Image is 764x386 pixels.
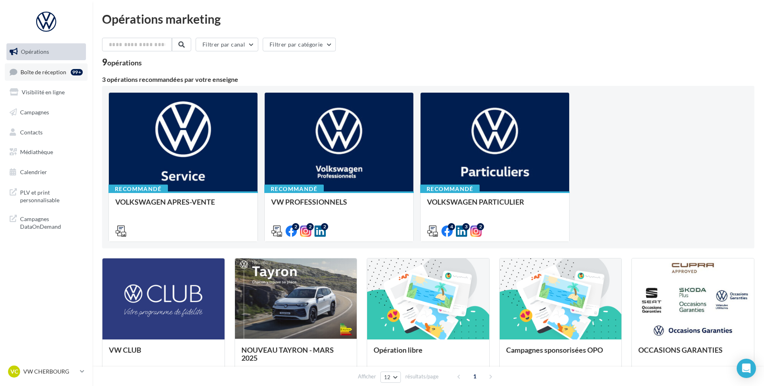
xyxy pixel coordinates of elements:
div: 2 [321,223,328,230]
div: 3 [462,223,470,230]
div: 2 [292,223,299,230]
div: Open Intercom Messenger [737,359,756,378]
button: Filtrer par catégorie [263,38,336,51]
span: 1 [468,370,481,383]
span: VW PROFESSIONNELS [271,197,347,206]
span: Contacts [20,128,43,135]
div: 4 [448,223,455,230]
span: Opération libre [374,345,423,354]
span: VOLKSWAGEN PARTICULIER [427,197,524,206]
button: Filtrer par canal [196,38,258,51]
span: Afficher [358,373,376,380]
a: Boîte de réception99+ [5,63,88,81]
span: 12 [384,374,391,380]
span: VC [10,368,18,376]
div: Recommandé [264,185,324,193]
div: Recommandé [420,185,480,193]
span: NOUVEAU TAYRON - MARS 2025 [241,345,334,362]
a: Contacts [5,124,88,141]
div: opérations [107,59,142,66]
div: 2 [306,223,314,230]
a: Médiathèque [5,144,88,160]
span: OCCASIONS GARANTIES [638,345,723,354]
div: Opérations marketing [102,13,754,25]
button: 12 [380,372,401,383]
span: Calendrier [20,169,47,175]
a: VC VW CHERBOURG [6,364,86,379]
span: VOLKSWAGEN APRES-VENTE [115,197,215,206]
a: Visibilité en ligne [5,84,88,101]
div: 3 opérations recommandées par votre enseigne [102,76,754,83]
a: Calendrier [5,164,88,181]
span: Boîte de réception [20,68,66,75]
span: résultats/page [405,373,439,380]
a: Opérations [5,43,88,60]
span: PLV et print personnalisable [20,187,83,204]
span: Campagnes DataOnDemand [20,213,83,231]
div: 2 [477,223,484,230]
span: Médiathèque [20,148,53,155]
span: Visibilité en ligne [22,89,65,95]
span: Campagnes [20,109,49,116]
div: Recommandé [108,185,168,193]
span: VW CLUB [109,345,141,354]
a: Campagnes [5,104,88,121]
div: 9 [102,58,142,67]
span: Campagnes sponsorisées OPO [506,345,603,354]
span: Opérations [21,48,49,55]
a: Campagnes DataOnDemand [5,210,88,234]
a: PLV et print personnalisable [5,184,88,207]
p: VW CHERBOURG [23,368,77,376]
div: 99+ [71,69,83,75]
